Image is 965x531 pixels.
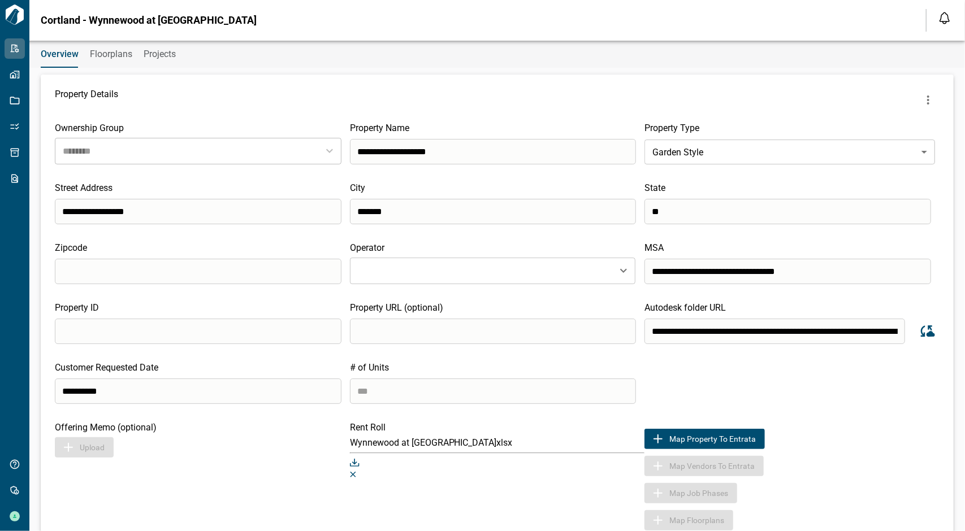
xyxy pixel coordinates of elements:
input: search [55,319,341,344]
span: # of Units [350,362,389,373]
input: search [55,259,341,284]
input: search [350,199,637,224]
span: Property Type [644,123,699,133]
span: Operator [350,242,384,253]
span: Projects [144,49,176,60]
span: Property URL (optional) [350,302,443,313]
input: search [350,319,637,344]
input: search [644,319,905,344]
span: City [350,182,365,193]
span: MSA [644,242,664,253]
input: search [350,139,637,164]
span: Property Name [350,123,409,133]
span: Property Details [55,89,118,111]
span: Ownership Group [55,123,124,133]
div: Garden Style [644,136,935,168]
span: Customer Requested Date [55,362,158,373]
span: Street Address [55,182,112,193]
span: Offering Memo (optional) [55,422,157,433]
span: State [644,182,665,193]
div: base tabs [29,41,965,68]
img: Map to Entrata [651,432,665,446]
input: search [644,259,931,284]
button: more [917,89,940,111]
input: search [55,199,341,224]
button: Sync data from Autodesk [914,318,940,344]
button: Open [616,263,631,278]
span: Autodesk folder URL [644,302,726,313]
span: Overview [41,49,79,60]
button: Map to EntrataMap Property to Entrata [644,429,765,449]
input: search [644,199,931,224]
span: Cortland - Wynnewood at [GEOGRAPHIC_DATA] [41,15,257,26]
span: Floorplans [90,49,132,60]
span: Wynnewood at [GEOGRAPHIC_DATA]xlsx [350,437,513,448]
input: search [55,378,341,404]
span: Zipcode [55,242,87,253]
button: Open notification feed [936,9,954,27]
span: Property ID [55,302,99,313]
span: Rent Roll [350,422,386,433]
